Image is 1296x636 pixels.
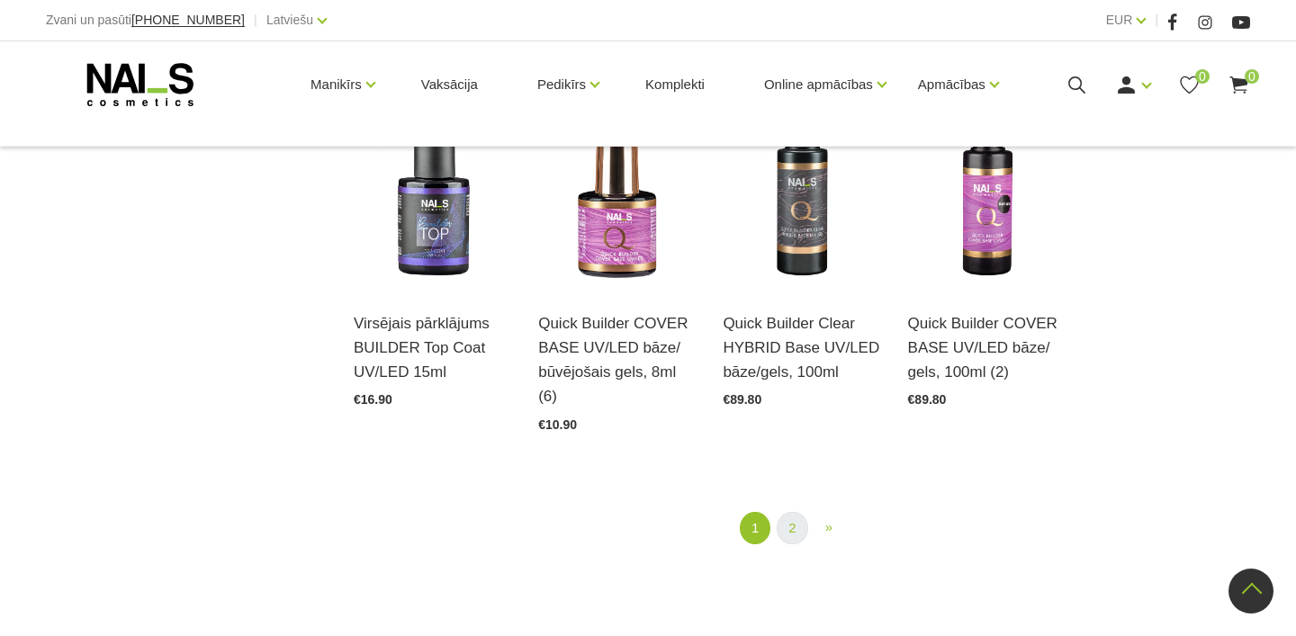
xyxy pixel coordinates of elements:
img: Šī brīža iemīlētākais produkts, kas nepieviļ nevienu meistaru.Perfektas noturības kamuflāžas bāze... [908,72,1066,289]
a: Next [814,512,843,543]
a: [PHONE_NUMBER] [131,13,245,27]
a: Virsējais pārklājums BUILDER Top Coat UV/LED 15ml [354,311,511,385]
a: Komplekti [631,41,719,128]
span: €10.90 [538,417,577,432]
a: EUR [1106,9,1133,31]
img: Noturīga, caurspīdīga bāze, kam piemīt meistaru iecienītās Quick Cover base formula un noturība.L... [723,72,880,289]
span: €89.80 [723,392,761,407]
a: Manikīrs [310,49,362,121]
span: €16.90 [354,392,392,407]
span: » [825,519,832,534]
span: €89.80 [908,392,947,407]
span: 0 [1195,69,1210,84]
nav: catalog-product-list [354,512,1250,545]
span: | [1155,9,1158,31]
a: Latviešu [266,9,313,31]
a: Online apmācības [764,49,873,121]
a: Vaksācija [407,41,492,128]
div: Zvani un pasūti [46,9,245,31]
span: [PHONE_NUMBER] [131,13,245,27]
a: Quick Builder COVER BASE UV/LED bāze/ būvējošais gels, 8ml (6) [538,311,696,409]
a: 2 [777,512,807,545]
span: | [254,9,257,31]
a: Pedikīrs [537,49,586,121]
a: Quick Builder COVER BASE UV/LED bāze/ gels, 100ml (2) [908,311,1066,385]
span: 0 [1245,69,1259,84]
a: 0 [1178,74,1201,96]
img: Builder Top virsējais pārklājums bez lipīgā slāņa gellakas/gela pārklājuma izlīdzināšanai un nost... [354,72,511,289]
a: 0 [1228,74,1250,96]
a: 1 [740,512,770,545]
a: Quick Builder Clear HYBRID Base UV/LED bāze/gels, 100ml [723,311,880,385]
img: Šī brīža iemīlētākais produkts, kas nepieviļ nevienu meistaru.Perfektas noturības kamuflāžas bāze... [538,72,696,289]
a: Apmācības [918,49,985,121]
